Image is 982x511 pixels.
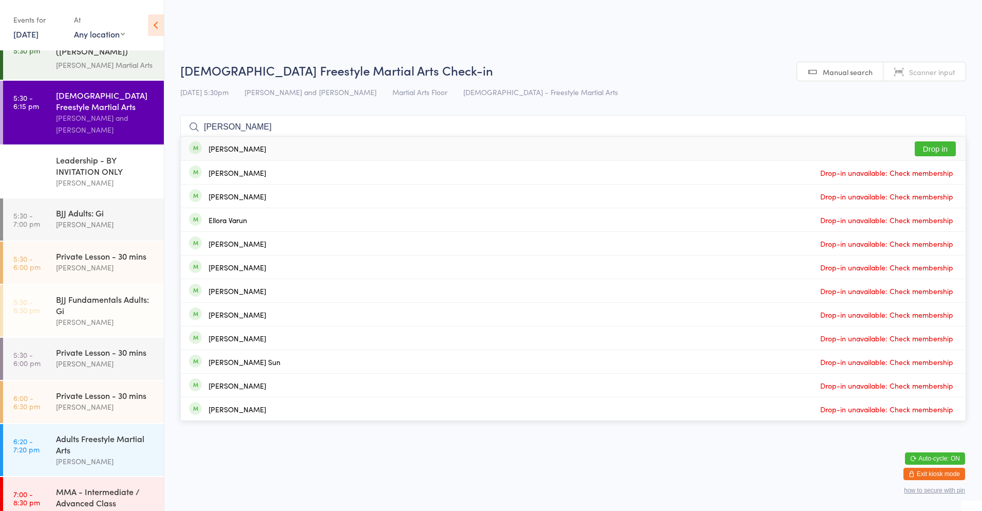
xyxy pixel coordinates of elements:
[818,236,956,251] span: Drop-in unavailable: Check membership
[3,25,164,80] a: 4:45 -5:30 pm[DEMOGRAPHIC_DATA] ([PERSON_NAME]) Freestyle Martial Arts[PERSON_NAME] Martial Arts
[909,67,955,77] span: Scanner input
[56,346,155,358] div: Private Lesson - 30 mins
[180,115,966,139] input: Search
[818,212,956,228] span: Drop-in unavailable: Check membership
[13,94,39,110] time: 5:30 - 6:15 pm
[3,242,164,284] a: 5:30 -6:00 pmPrivate Lesson - 30 mins[PERSON_NAME]
[13,211,40,228] time: 5:30 - 7:00 pm
[56,316,155,328] div: [PERSON_NAME]
[209,216,247,224] div: Ellora Varun
[818,354,956,370] span: Drop-in unavailable: Check membership
[3,381,164,423] a: 6:00 -6:30 pmPrivate Lesson - 30 mins[PERSON_NAME]
[13,38,40,54] time: 4:45 - 5:30 pm
[13,28,39,40] a: [DATE]
[56,112,155,136] div: [PERSON_NAME] and [PERSON_NAME]
[209,144,266,153] div: [PERSON_NAME]
[56,358,155,370] div: [PERSON_NAME]
[13,11,64,28] div: Events for
[13,394,40,410] time: 6:00 - 6:30 pm
[818,165,956,180] span: Drop-in unavailable: Check membership
[56,59,155,71] div: [PERSON_NAME] Martial Arts
[56,89,155,112] div: [DEMOGRAPHIC_DATA] Freestyle Martial Arts
[180,62,966,79] h2: [DEMOGRAPHIC_DATA] Freestyle Martial Arts Check-in
[209,169,266,177] div: [PERSON_NAME]
[209,405,266,413] div: [PERSON_NAME]
[905,452,965,465] button: Auto-cycle: ON
[818,283,956,299] span: Drop-in unavailable: Check membership
[56,154,155,177] div: Leadership - BY INVITATION ONLY
[209,192,266,200] div: [PERSON_NAME]
[209,358,280,366] div: [PERSON_NAME] Sun
[56,218,155,230] div: [PERSON_NAME]
[3,338,164,380] a: 5:30 -6:00 pmPrivate Lesson - 30 mins[PERSON_NAME]
[3,81,164,144] a: 5:30 -6:15 pm[DEMOGRAPHIC_DATA] Freestyle Martial Arts[PERSON_NAME] and [PERSON_NAME]
[74,28,125,40] div: Any location
[392,87,447,97] span: Martial Arts Floor
[818,307,956,322] span: Drop-in unavailable: Check membership
[56,455,155,467] div: [PERSON_NAME]
[818,260,956,275] span: Drop-in unavailable: Check membership
[3,198,164,241] a: 5:30 -7:00 pmBJJ Adults: Gi[PERSON_NAME]
[74,11,125,28] div: At
[823,67,873,77] span: Manual search
[915,141,956,156] button: Drop in
[56,486,155,508] div: MMA - Intermediate / Advanced Class
[818,378,956,393] span: Drop-in unavailable: Check membership
[13,437,40,453] time: 6:20 - 7:20 pm
[904,487,965,494] button: how to secure with pin
[209,311,266,319] div: [PERSON_NAME]
[3,424,164,476] a: 6:20 -7:20 pmAdults Freestyle Martial Arts[PERSON_NAME]
[56,262,155,273] div: [PERSON_NAME]
[209,240,266,248] div: [PERSON_NAME]
[13,490,40,506] time: 7:00 - 8:30 pm
[13,298,40,314] time: 5:30 - 6:30 pm
[818,189,956,204] span: Drop-in unavailable: Check membership
[13,158,41,175] time: 5:30 - 6:00 pm
[209,381,266,390] div: [PERSON_NAME]
[56,177,155,189] div: [PERSON_NAME]
[56,401,155,413] div: [PERSON_NAME]
[56,294,155,316] div: BJJ Fundamentals Adults: Gi
[209,334,266,342] div: [PERSON_NAME]
[818,331,956,346] span: Drop-in unavailable: Check membership
[56,390,155,401] div: Private Lesson - 30 mins
[56,250,155,262] div: Private Lesson - 30 mins
[818,401,956,417] span: Drop-in unavailable: Check membership
[3,285,164,337] a: 5:30 -6:30 pmBJJ Fundamentals Adults: Gi[PERSON_NAME]
[209,287,266,295] div: [PERSON_NAME]
[903,468,965,480] button: Exit kiosk mode
[463,87,618,97] span: [DEMOGRAPHIC_DATA] - Freestyle Martial Arts
[180,87,229,97] span: [DATE] 5:30pm
[3,145,164,197] a: 5:30 -6:00 pmLeadership - BY INVITATION ONLY[PERSON_NAME]
[13,351,41,367] time: 5:30 - 6:00 pm
[209,263,266,271] div: [PERSON_NAME]
[13,254,41,271] time: 5:30 - 6:00 pm
[56,207,155,218] div: BJJ Adults: Gi
[56,433,155,455] div: Adults Freestyle Martial Arts
[244,87,376,97] span: [PERSON_NAME] and [PERSON_NAME]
